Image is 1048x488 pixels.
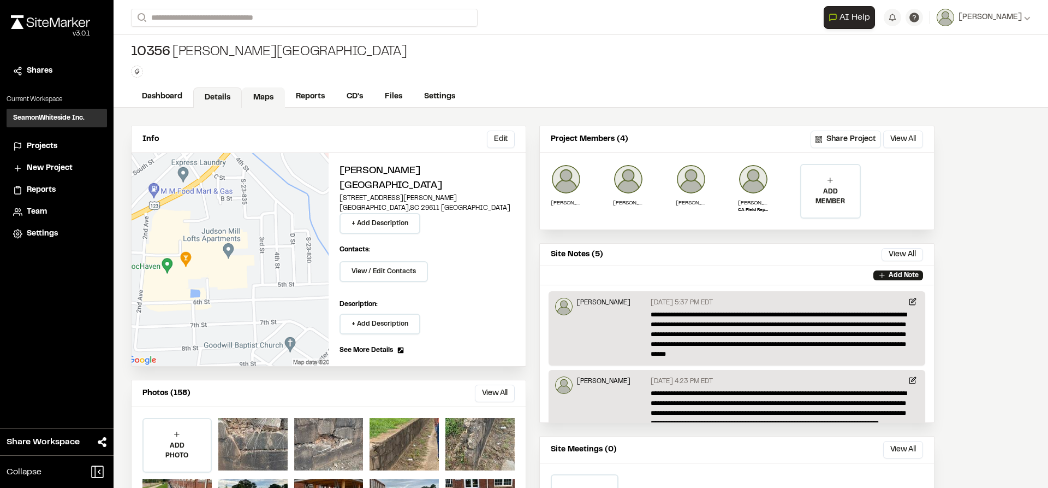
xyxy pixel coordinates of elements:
[13,113,85,123] h3: SeamonWhiteside Inc.
[340,193,515,203] p: [STREET_ADDRESS][PERSON_NAME]
[27,184,56,196] span: Reports
[13,184,100,196] a: Reports
[811,131,881,148] button: Share Project
[11,15,90,29] img: rebrand.png
[958,11,1022,23] span: [PERSON_NAME]
[340,245,370,255] p: Contacts:
[193,87,242,108] a: Details
[340,314,420,334] button: + Add Description
[551,164,581,195] img: Sarah Hanson
[889,271,919,280] p: Add Note
[551,133,628,145] p: Project Members (4)
[883,441,923,458] button: View All
[142,133,159,145] p: Info
[555,298,573,315] img: Raphael Betit
[11,29,90,39] div: Oh geez...please don't...
[937,9,954,26] img: User
[13,162,100,174] a: New Project
[613,164,644,195] img: Daniel Kotula
[883,131,923,148] button: View All
[13,228,100,240] a: Settings
[651,377,713,386] p: [DATE] 4:23 PM EDT
[13,206,100,218] a: Team
[7,466,41,479] span: Collapse
[285,86,336,107] a: Reports
[551,199,581,207] p: [PERSON_NAME]
[7,95,107,104] p: Current Workspace
[336,86,374,107] a: CD's
[613,199,644,207] p: [PERSON_NAME]
[651,298,713,308] p: [DATE] 5:37 PM EDT
[13,140,100,152] a: Projects
[340,345,393,355] span: See More Details
[839,11,870,24] span: AI Help
[577,377,630,386] p: [PERSON_NAME]
[340,299,515,309] p: Description:
[738,199,769,207] p: [PERSON_NAME]
[131,44,407,61] div: [PERSON_NAME][GEOGRAPHIC_DATA]
[13,65,100,77] a: Shares
[131,86,193,107] a: Dashboard
[824,6,875,29] button: Open AI Assistant
[142,387,190,399] p: Photos (158)
[340,164,515,193] h2: [PERSON_NAME][GEOGRAPHIC_DATA]
[738,207,769,214] p: CA Field Representative
[340,213,420,234] button: + Add Description
[242,87,285,108] a: Maps
[374,86,413,107] a: Files
[824,6,879,29] div: Open AI Assistant
[555,377,573,394] img: Raphael Betit
[801,187,859,207] p: ADD MEMBER
[937,9,1031,26] button: [PERSON_NAME]
[27,206,47,218] span: Team
[7,436,80,449] span: Share Workspace
[475,385,515,402] button: View All
[676,199,706,207] p: [PERSON_NAME]
[340,261,428,282] button: View / Edit Contacts
[487,131,515,148] button: Edit
[882,248,923,261] button: View All
[738,164,769,195] img: Katlyn Thomasson
[27,140,57,152] span: Projects
[551,249,603,261] p: Site Notes (5)
[577,298,630,308] p: [PERSON_NAME]
[551,444,617,456] p: Site Meetings (0)
[27,65,52,77] span: Shares
[27,162,73,174] span: New Project
[131,66,143,78] button: Edit Tags
[131,44,170,61] span: 10356
[27,228,58,240] span: Settings
[676,164,706,195] img: Raphael Betit
[340,203,515,213] p: [GEOGRAPHIC_DATA] , SC 29611 [GEOGRAPHIC_DATA]
[144,441,211,461] p: ADD PHOTO
[413,86,466,107] a: Settings
[131,9,151,27] button: Search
